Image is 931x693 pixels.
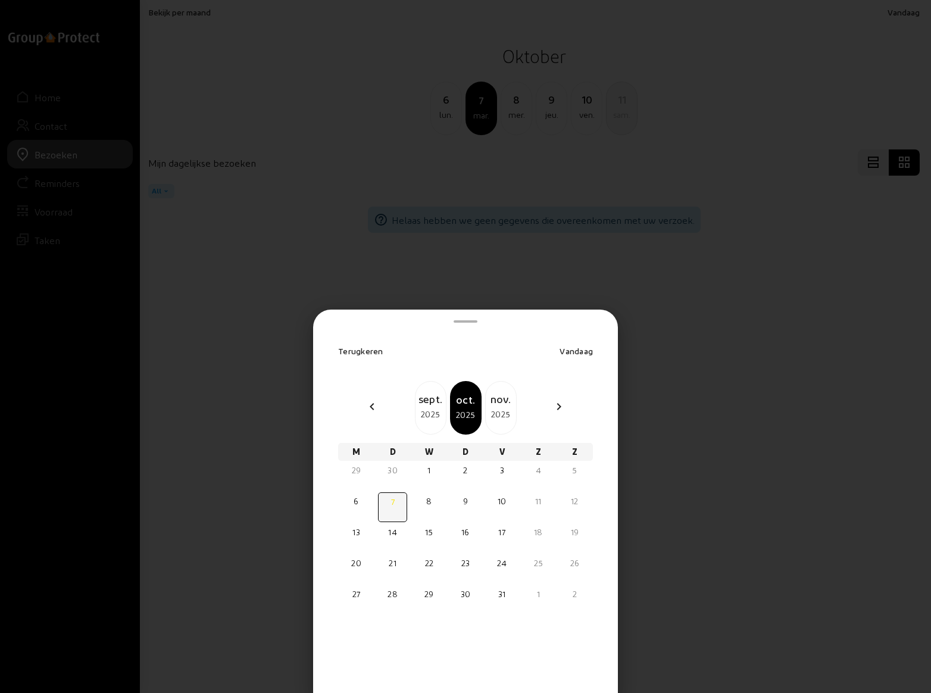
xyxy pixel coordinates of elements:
[525,464,552,476] div: 4
[451,408,480,422] div: 2025
[561,464,588,476] div: 5
[561,588,588,600] div: 2
[338,443,374,461] div: M
[343,495,370,507] div: 6
[379,526,406,538] div: 14
[489,495,516,507] div: 10
[343,464,370,476] div: 29
[560,346,593,356] span: Vandaag
[486,407,516,422] div: 2025
[415,495,442,507] div: 8
[338,346,383,356] span: Terugkeren
[452,464,479,476] div: 2
[415,391,446,407] div: sept.
[486,391,516,407] div: nov.
[489,464,516,476] div: 3
[379,464,406,476] div: 30
[379,557,406,569] div: 21
[415,464,442,476] div: 1
[525,526,552,538] div: 18
[489,526,516,538] div: 17
[489,557,516,569] div: 24
[343,557,370,569] div: 20
[343,526,370,538] div: 13
[452,495,479,507] div: 9
[451,391,480,408] div: oct.
[489,588,516,600] div: 31
[365,399,379,414] mat-icon: chevron_left
[452,588,479,600] div: 30
[525,495,552,507] div: 11
[484,443,520,461] div: V
[525,588,552,600] div: 1
[380,496,405,508] div: 7
[411,443,447,461] div: W
[520,443,557,461] div: Z
[379,588,406,600] div: 28
[452,526,479,538] div: 16
[415,557,442,569] div: 22
[552,399,566,414] mat-icon: chevron_right
[374,443,411,461] div: D
[415,588,442,600] div: 29
[415,407,446,422] div: 2025
[343,588,370,600] div: 27
[452,557,479,569] div: 23
[561,557,588,569] div: 26
[561,495,588,507] div: 12
[557,443,593,461] div: Z
[415,526,442,538] div: 15
[525,557,552,569] div: 25
[447,443,483,461] div: D
[561,526,588,538] div: 19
